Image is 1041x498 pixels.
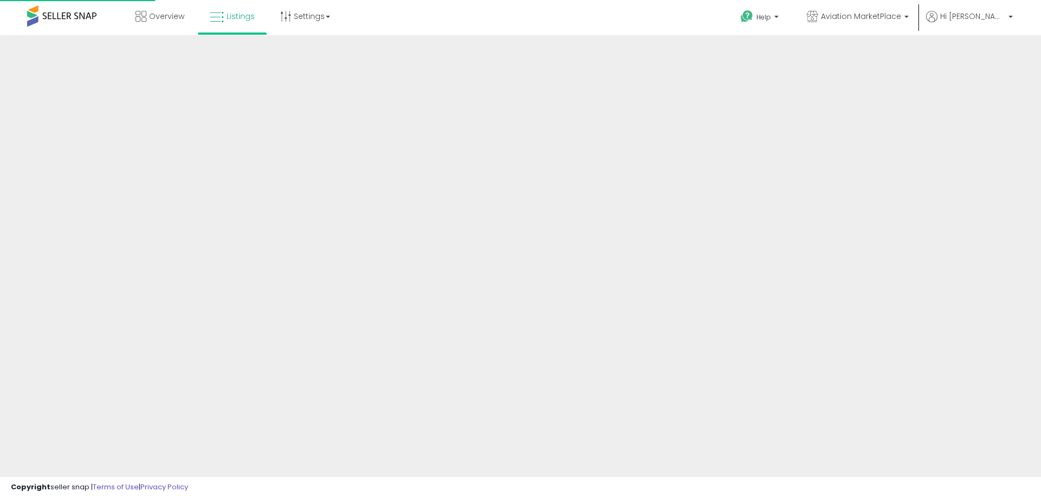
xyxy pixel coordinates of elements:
a: Privacy Policy [140,482,188,492]
span: Aviation MarketPlace [821,11,901,22]
strong: Copyright [11,482,50,492]
a: Hi [PERSON_NAME] [926,11,1013,35]
i: Get Help [740,10,754,23]
a: Help [732,2,789,35]
div: seller snap | | [11,482,188,493]
a: Terms of Use [93,482,139,492]
span: Hi [PERSON_NAME] [940,11,1005,22]
span: Listings [227,11,255,22]
span: Overview [149,11,184,22]
span: Help [756,12,771,22]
